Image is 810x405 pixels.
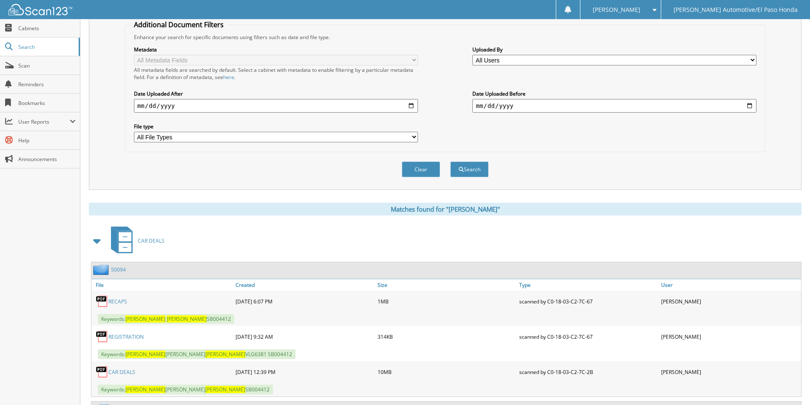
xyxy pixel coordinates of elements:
[205,386,245,393] span: [PERSON_NAME]
[517,328,659,345] div: scanned by C0-18-03-C2-7C-67
[125,315,165,323] span: [PERSON_NAME]
[375,363,517,380] div: 10MB
[659,293,801,310] div: [PERSON_NAME]
[96,330,108,343] img: PDF.png
[134,123,418,130] label: File type
[659,279,801,291] a: User
[93,264,111,275] img: folder2.png
[106,224,165,258] a: CAR DEALS
[674,7,798,12] span: [PERSON_NAME] Automotive/El Paso Honda
[18,137,76,144] span: Help
[18,118,70,125] span: User Reports
[517,363,659,380] div: scanned by C0-18-03-C2-7C-2B
[18,156,76,163] span: Announcements
[18,43,74,51] span: Search
[18,25,76,32] span: Cabinets
[125,351,165,358] span: [PERSON_NAME]
[472,46,756,53] label: Uploaded By
[134,90,418,97] label: Date Uploaded After
[450,161,489,177] button: Search
[18,99,76,107] span: Bookmarks
[659,363,801,380] div: [PERSON_NAME]
[223,74,234,81] a: here
[472,90,756,97] label: Date Uploaded Before
[96,365,108,378] img: PDF.png
[98,349,296,359] span: Keywords: [PERSON_NAME] VLG6381 SB004412
[233,279,375,291] a: Created
[134,99,418,113] input: start
[130,20,228,29] legend: Additional Document Filters
[659,328,801,345] div: [PERSON_NAME]
[125,386,165,393] span: [PERSON_NAME]
[517,293,659,310] div: scanned by C0-18-03-C2-7C-67
[108,333,144,340] a: REGISTRATION
[98,385,273,394] span: Keywords: [PERSON_NAME] SB004412
[472,99,756,113] input: end
[18,81,76,88] span: Reminders
[98,314,234,324] span: Keywords: SB004412
[593,7,640,12] span: [PERSON_NAME]
[9,4,72,15] img: scan123-logo-white.svg
[134,46,418,53] label: Metadata
[517,279,659,291] a: Type
[205,351,245,358] span: [PERSON_NAME]
[96,295,108,308] img: PDF.png
[91,279,233,291] a: File
[108,368,135,376] a: CAR DEALS
[111,266,126,273] a: 50094
[402,161,440,177] button: Clear
[233,363,375,380] div: [DATE] 12:39 PM
[375,293,517,310] div: 1MB
[138,237,165,244] span: CAR DEALS
[108,298,127,305] a: RECAPS
[89,203,801,215] div: Matches found for "[PERSON_NAME]"
[375,279,517,291] a: Size
[233,293,375,310] div: [DATE] 6:07 PM
[767,364,810,405] iframe: Chat Widget
[18,62,76,69] span: Scan
[167,315,207,323] span: [PERSON_NAME]
[375,328,517,345] div: 314KB
[130,34,761,41] div: Enhance your search for specific documents using filters such as date and file type.
[134,66,418,81] div: All metadata fields are searched by default. Select a cabinet with metadata to enable filtering b...
[233,328,375,345] div: [DATE] 9:32 AM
